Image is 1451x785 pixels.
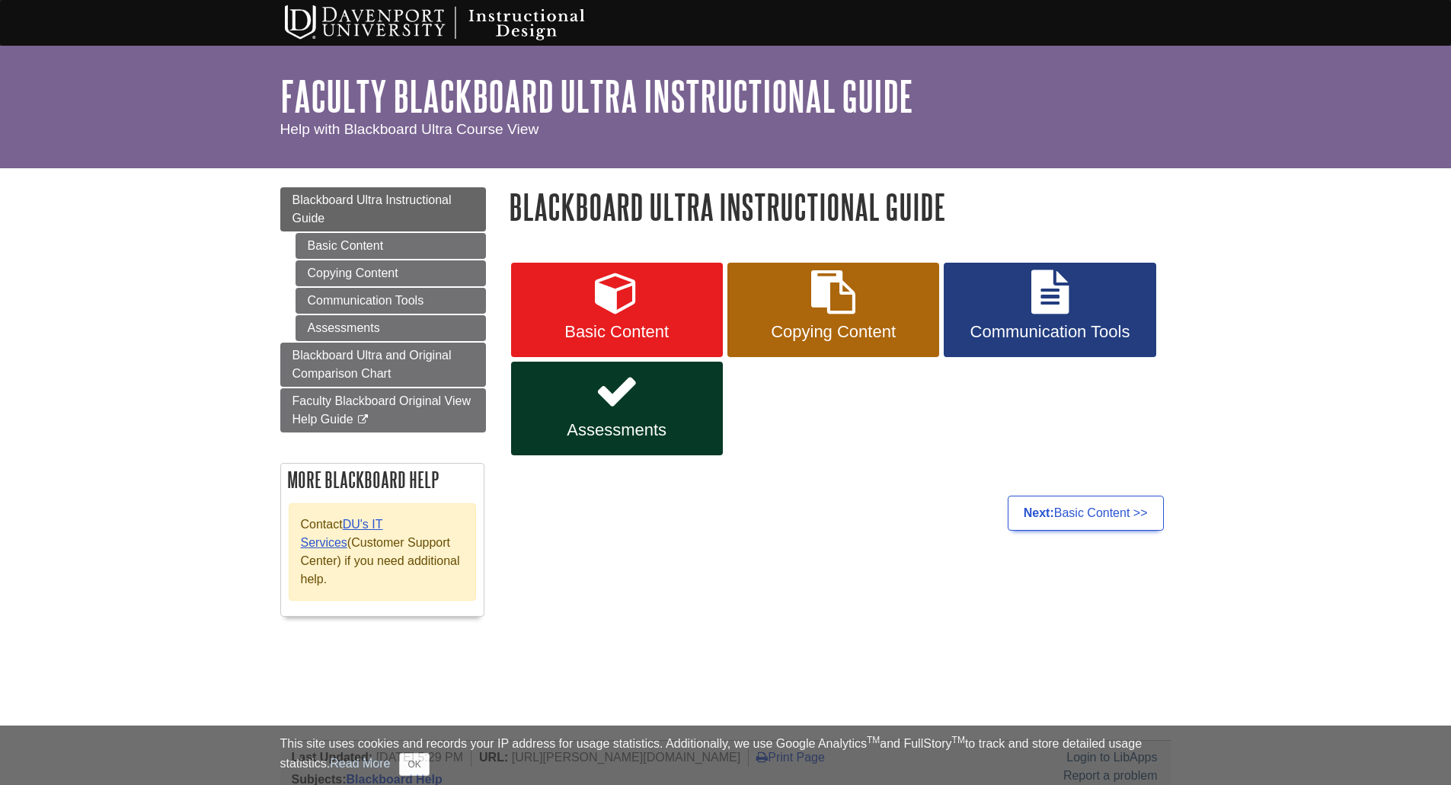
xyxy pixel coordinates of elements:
[280,121,539,137] span: Help with Blackboard Ultra Course View
[296,260,486,286] a: Copying Content
[356,415,369,425] i: This link opens in a new window
[955,322,1144,342] span: Communication Tools
[292,349,452,380] span: Blackboard Ultra and Original Comparison Chart
[727,263,939,357] a: Copying Content
[296,233,486,259] a: Basic Content
[273,4,638,42] img: Davenport University Instructional Design
[523,322,711,342] span: Basic Content
[280,735,1171,776] div: This site uses cookies and records your IP address for usage statistics. Additionally, we use Goo...
[867,735,880,745] sup: TM
[952,735,965,745] sup: TM
[509,187,1171,226] h1: Blackboard Ultra Instructional Guide
[301,518,383,549] a: DU's IT Services
[330,757,390,770] a: Read More
[296,288,486,314] a: Communication Tools
[280,187,486,231] a: Blackboard Ultra Instructional Guide
[292,394,471,426] span: Faculty Blackboard Original View Help Guide
[511,362,723,456] a: Assessments
[281,464,484,496] h2: More Blackboard Help
[944,263,1155,357] a: Communication Tools
[296,315,486,341] a: Assessments
[1024,506,1054,519] strong: Next:
[292,193,452,225] span: Blackboard Ultra Instructional Guide
[523,420,711,440] span: Assessments
[739,322,928,342] span: Copying Content
[511,263,723,357] a: Basic Content
[280,388,486,432] a: Faculty Blackboard Original View Help Guide
[280,72,913,120] a: Faculty Blackboard Ultra Instructional Guide
[280,343,486,387] a: Blackboard Ultra and Original Comparison Chart
[289,503,476,601] div: Contact (Customer Support Center) if you need additional help.
[280,187,486,632] div: Guide Page Menu
[399,753,429,776] button: Close
[1008,496,1164,531] a: Next:Basic Content >>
